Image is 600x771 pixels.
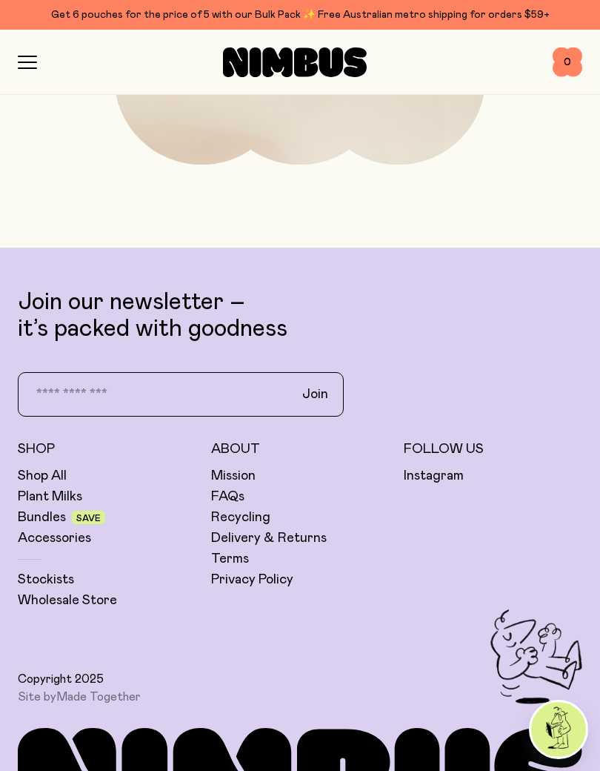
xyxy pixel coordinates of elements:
a: Privacy Policy [211,571,293,589]
a: Shop All [18,467,67,485]
a: Plant Milks [18,488,82,506]
a: Mission [211,467,256,485]
h5: Shop [18,440,196,458]
span: Join [302,385,328,403]
span: Copyright 2025 [18,672,104,686]
a: Bundles [18,509,66,526]
span: Save [76,514,101,523]
button: Join [290,379,340,410]
a: Recycling [211,509,270,526]
a: Delivery & Returns [211,529,327,547]
a: Terms [211,550,249,568]
span: Site by [18,689,141,704]
button: 0 [553,47,582,77]
a: Instagram [404,467,464,485]
a: FAQs [211,488,244,506]
a: Made Together [56,691,141,703]
h5: About [211,440,390,458]
a: Stockists [18,571,74,589]
p: Join our newsletter – it’s packed with goodness [18,289,582,343]
a: Accessories [18,529,91,547]
a: Wholesale Store [18,592,117,609]
h5: Follow Us [404,440,582,458]
div: Get 6 pouches for the price of 5 with our Bulk Pack ✨ Free Australian metro shipping for orders $59+ [18,6,582,24]
img: agent [531,702,586,757]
